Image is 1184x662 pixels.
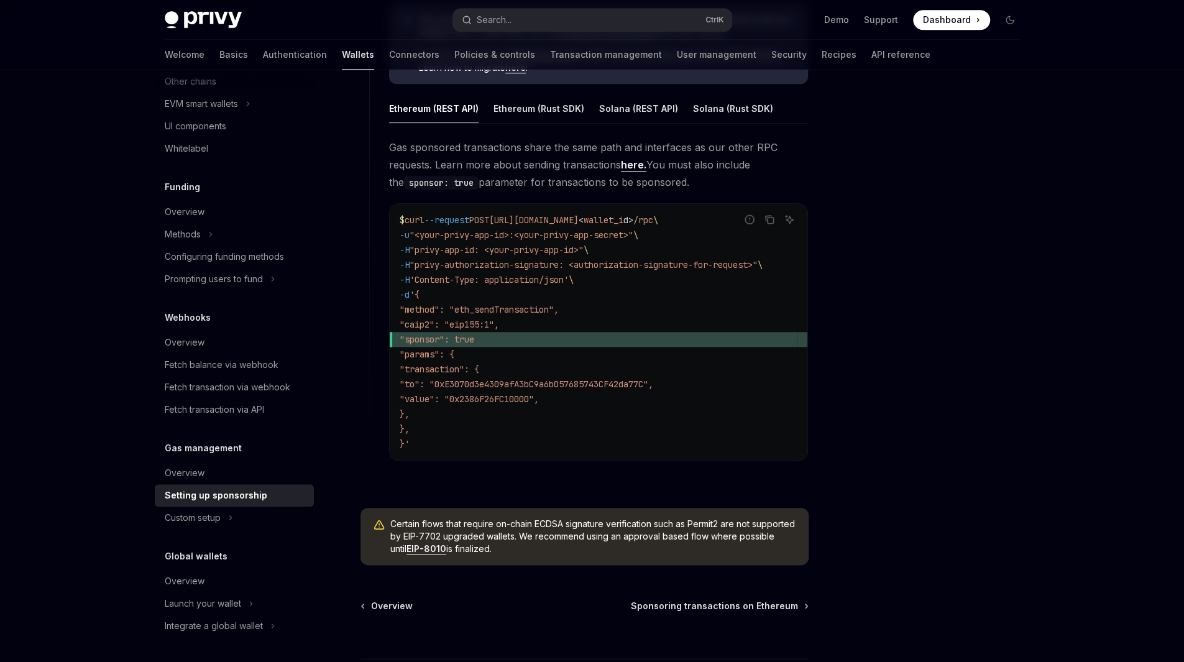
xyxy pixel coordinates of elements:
span: }' [400,438,410,449]
div: Overview [165,574,204,589]
span: \ [758,259,763,270]
h5: Webhooks [165,310,211,325]
span: $ [400,214,405,226]
a: Connectors [389,40,439,70]
span: 'Content-Type: application/json' [410,274,569,285]
span: -H [400,259,410,270]
div: Setting up sponsorship [165,488,267,503]
div: Overview [165,335,204,350]
span: "privy-app-id: <your-privy-app-id>" [410,244,584,255]
span: "transaction": { [400,364,479,375]
a: Fetch balance via webhook [155,354,314,376]
div: Fetch transaction via API [165,402,264,417]
div: Fetch transaction via webhook [165,380,290,395]
span: -H [400,244,410,255]
button: Toggle EVM smart wallets section [155,93,314,115]
span: "sponsor": true [400,334,474,345]
a: UI components [155,115,314,137]
button: Toggle Integrate a global wallet section [155,615,314,637]
a: here. [621,159,646,172]
span: -u [400,229,410,241]
span: }, [400,408,410,420]
div: Integrate a global wallet [165,618,263,633]
a: Sponsoring transactions on Ethereum [631,600,807,612]
div: Fetch balance via webhook [165,357,278,372]
h5: Gas management [165,441,242,456]
a: Transaction management [550,40,662,70]
a: API reference [871,40,930,70]
a: Recipes [822,40,856,70]
button: Open search [453,9,732,31]
a: Welcome [165,40,204,70]
span: }, [400,423,410,434]
span: "method": "eth_sendTransaction", [400,304,559,315]
span: "<your-privy-app-id>:<your-privy-app-secret>" [410,229,633,241]
a: Fetch transaction via API [155,398,314,421]
span: '{ [410,289,420,300]
span: "privy-authorization-signature: <authorization-signature-for-request>" [410,259,758,270]
img: dark logo [165,11,242,29]
a: Authentication [263,40,327,70]
a: Policies & controls [454,40,535,70]
span: Ctrl K [705,15,724,25]
span: -H [400,274,410,285]
span: "params": { [400,349,454,360]
span: \ [584,244,589,255]
span: [URL][DOMAIN_NAME] [489,214,579,226]
div: Ethereum (REST API) [389,94,479,123]
div: Whitelabel [165,141,208,156]
span: Dashboard [923,14,971,26]
div: Solana (Rust SDK) [693,94,773,123]
button: Copy the contents from the code block [761,211,778,228]
div: UI components [165,119,226,134]
a: Demo [824,14,849,26]
span: d [623,214,628,226]
div: Solana (REST API) [599,94,678,123]
svg: Warning [373,519,385,531]
div: Methods [165,227,201,242]
div: Launch your wallet [165,596,241,611]
span: \ [569,274,574,285]
span: "caip2": "eip155:1", [400,319,499,330]
a: Fetch transaction via webhook [155,376,314,398]
span: /rpc [633,214,653,226]
div: EVM smart wallets [165,96,238,111]
a: Security [771,40,807,70]
button: Report incorrect code [741,211,758,228]
h5: Funding [165,180,200,195]
div: Search... [477,12,512,27]
div: Configuring funding methods [165,249,284,264]
a: User management [677,40,756,70]
span: "value": "0x2386F26FC10000", [400,393,539,405]
span: Sponsoring transactions on Ethereum [631,600,798,612]
span: Certain flows that require on-chain ECDSA signature verification such as Permit2 are not supporte... [390,518,796,555]
div: Overview [165,466,204,480]
h5: Global wallets [165,549,227,564]
span: curl [405,214,424,226]
a: Support [864,14,898,26]
button: Toggle Methods section [155,223,314,246]
span: -d [400,289,410,300]
div: Ethereum (Rust SDK) [493,94,584,123]
a: Whitelabel [155,137,314,160]
span: \ [633,229,638,241]
a: Wallets [342,40,374,70]
div: Prompting users to fund [165,272,263,287]
button: Toggle dark mode [1000,10,1020,30]
a: Overview [155,570,314,592]
span: POST [469,214,489,226]
a: Configuring funding methods [155,246,314,268]
span: "to": "0xE3070d3e4309afA3bC9a6b057685743CF42da77C", [400,379,653,390]
a: Overview [155,331,314,354]
div: Overview [165,205,204,219]
a: Dashboard [913,10,990,30]
a: Basics [219,40,248,70]
a: Overview [362,600,413,612]
span: Overview [371,600,413,612]
a: EIP-8010 [406,543,446,554]
button: Ask AI [781,211,797,228]
a: Overview [155,462,314,484]
button: Toggle Prompting users to fund section [155,268,314,290]
span: --request [424,214,469,226]
span: < [579,214,584,226]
